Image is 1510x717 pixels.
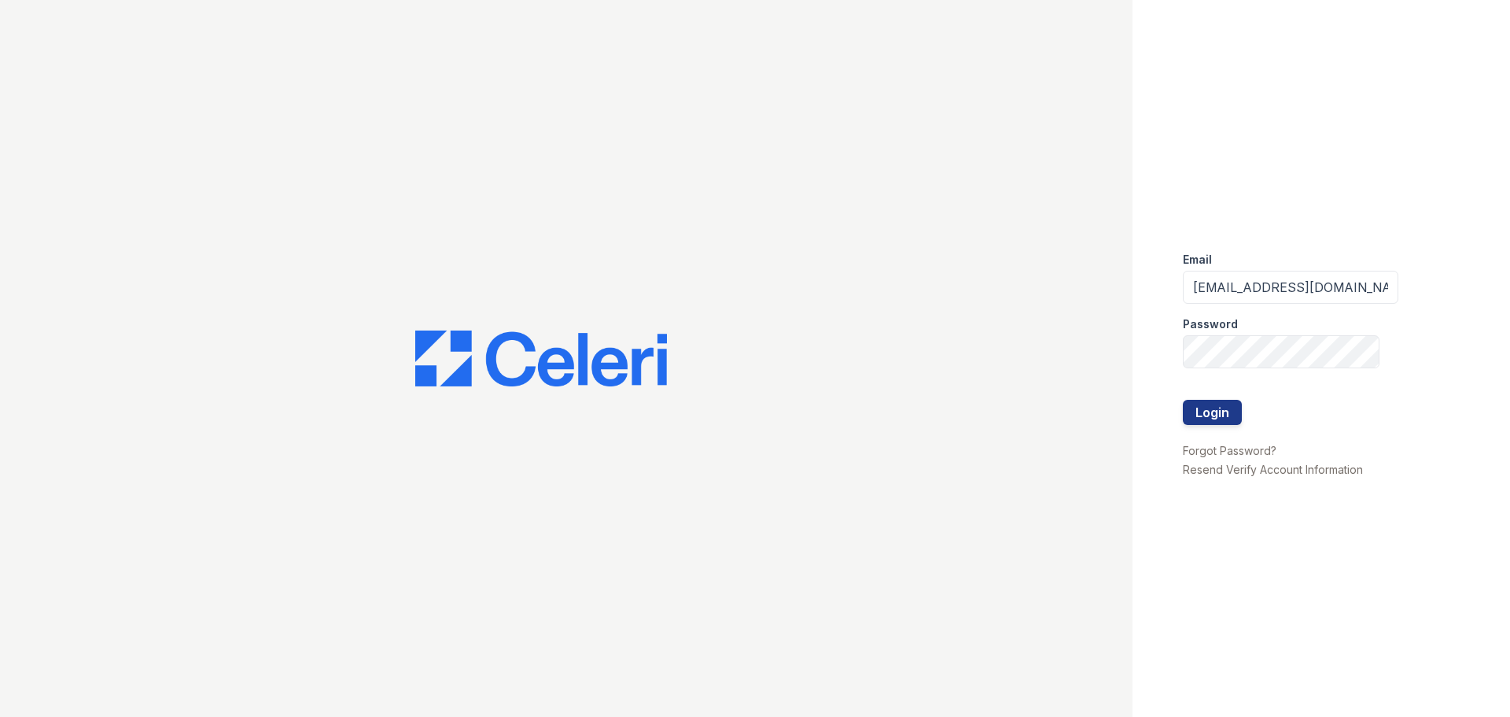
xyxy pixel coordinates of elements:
button: Login [1183,400,1242,425]
label: Password [1183,316,1238,332]
a: Resend Verify Account Information [1183,463,1363,476]
img: CE_Logo_Blue-a8612792a0a2168367f1c8372b55b34899dd931a85d93a1a3d3e32e68fde9ad4.png [415,331,667,387]
label: Email [1183,252,1212,268]
a: Forgot Password? [1183,444,1276,457]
